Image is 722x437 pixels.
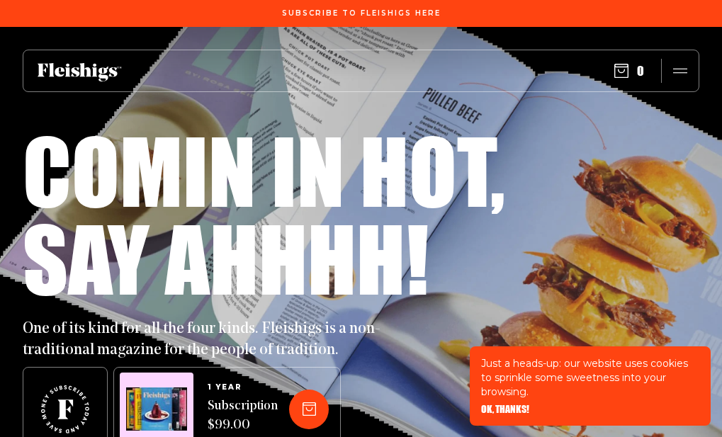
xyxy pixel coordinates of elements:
a: 1 YEARSubscription $99.00 [208,383,278,436]
span: Subscription $99.00 [208,397,278,436]
h1: Say ahhhh! [23,214,429,302]
span: Subscribe To Fleishigs Here [282,9,441,18]
span: 1 YEAR [208,383,278,392]
h1: Comin in hot, [23,126,505,214]
p: One of its kind for all the four kinds. Fleishigs is a non-traditional magazine for the people of... [23,319,391,361]
p: Just a heads-up: our website uses cookies to sprinkle some sweetness into your browsing. [481,356,699,399]
img: Magazines image [126,387,187,431]
a: Subscribe To Fleishigs Here [279,9,444,16]
button: OK, THANKS! [481,404,529,414]
button: 0 [614,63,644,79]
